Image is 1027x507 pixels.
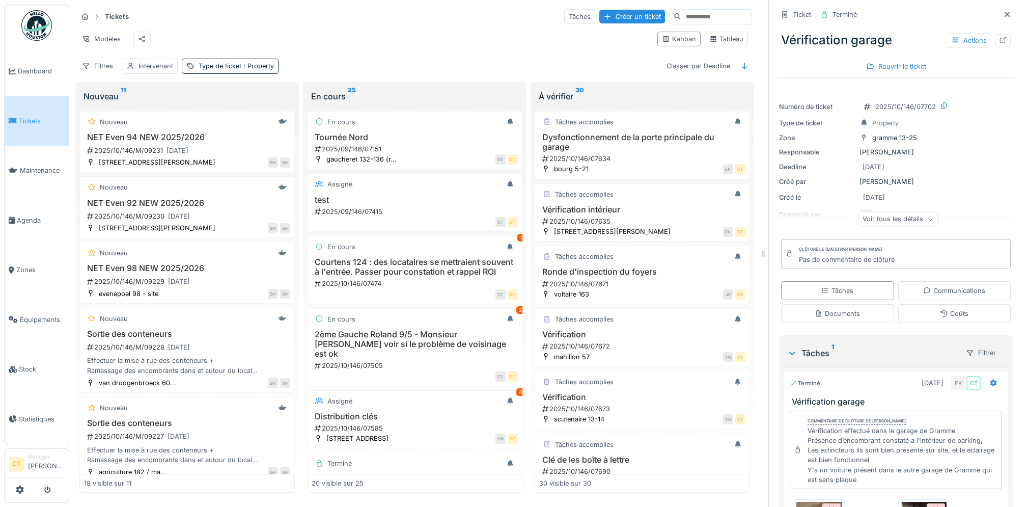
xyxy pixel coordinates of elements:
[516,388,524,396] div: 4
[735,289,745,300] div: CT
[312,132,518,142] h3: Tournée Nord
[541,154,745,164] div: 2025/10/146/07634
[779,162,855,172] div: Deadline
[541,467,745,476] div: 2025/10/146/07690
[554,414,604,424] div: scutenaire 13-14
[268,467,278,477] div: SH
[777,27,1015,54] div: Vérification garage
[100,403,128,413] div: Nouveau
[735,164,745,174] div: CT
[662,59,735,73] div: Classer par Deadline
[495,434,506,444] div: YN
[326,434,388,443] div: [STREET_ADDRESS]
[940,309,968,318] div: Coûts
[84,445,290,465] div: Effectuer la mise à rue des conteneurs + Ramassage des encombrants dans et autour du local conten...
[792,397,1004,407] h3: Vérification garage
[241,62,274,70] span: : Property
[166,146,188,155] div: [DATE]
[9,457,24,472] li: CT
[86,430,290,443] div: 2025/10/146/M/09227
[495,371,506,382] div: CT
[541,341,745,351] div: 2025/10/146/07672
[858,212,938,227] div: Voir tous les détails
[86,341,290,354] div: 2025/10/146/M/09228
[28,453,65,461] div: Manager
[312,478,364,488] div: 20 visible sur 25
[793,10,811,19] div: Ticket
[539,267,745,277] h3: Ronde d'inspection du foyers
[539,205,745,215] h3: Vérification intérieur
[821,286,853,296] div: Tâches
[872,118,899,128] div: Property
[84,418,290,428] h3: Sortie des conteneurs
[539,478,591,488] div: 30 visible sur 30
[20,166,65,175] span: Maintenance
[5,394,69,444] a: Statistiques
[77,59,118,73] div: Filtres
[168,211,190,221] div: [DATE]
[815,309,860,318] div: Documents
[872,133,917,143] div: gramme 13-25
[138,61,173,71] div: Intervenant
[84,90,291,102] div: Nouveau
[555,117,614,127] div: Tâches accomplies
[554,227,671,236] div: [STREET_ADDRESS][PERSON_NAME]
[555,377,614,387] div: Tâches accomplies
[327,396,352,406] div: Assigné
[84,478,131,488] div: 18 visible sur 11
[86,210,290,223] div: 2025/10/146/M/09230
[495,217,506,227] div: CT
[326,154,397,164] div: gaucheret 132-136 (r...
[922,378,943,388] div: [DATE]
[5,96,69,146] a: Tickets
[17,216,65,225] span: Agenda
[539,132,745,152] h3: Dysfonctionnement de la porte principale du garage
[327,314,355,324] div: En cours
[168,342,190,352] div: [DATE]
[268,223,278,233] div: SH
[555,314,614,324] div: Tâches accomplies
[508,154,518,165] div: CT
[555,190,614,199] div: Tâches accomplies
[99,378,176,388] div: van droogenbroeck 60...
[5,196,69,246] a: Agenda
[19,364,65,374] span: Stock
[554,352,590,362] div: mahillon 57
[84,329,290,339] h3: Sortie des conteneurs
[787,347,957,359] div: Tâches
[779,177,1013,186] div: [PERSON_NAME]
[348,90,356,102] sup: 25
[723,164,733,174] div: EK
[554,289,589,299] div: voltaire 163
[564,9,595,24] div: Tâches
[539,330,745,339] h3: Vérification
[947,33,991,48] div: Actions
[495,289,506,300] div: CT
[723,227,733,237] div: EK
[86,275,290,288] div: 2025/10/146/M/09229
[327,242,355,252] div: En cours
[327,117,355,127] div: En cours
[101,12,133,21] strong: Tickets
[495,154,506,165] div: EV
[508,434,518,444] div: CT
[16,265,65,275] span: Zones
[280,223,290,233] div: SH
[779,147,855,157] div: Responsable
[312,412,518,421] h3: Distribution clés
[966,376,981,390] div: CT
[327,179,352,189] div: Assigné
[723,352,733,362] div: YN
[541,279,745,289] div: 2025/10/146/07671
[808,418,906,425] div: Commentaire de clôture de [PERSON_NAME]
[555,252,614,261] div: Tâches accomplies
[99,223,215,233] div: [STREET_ADDRESS][PERSON_NAME]
[709,34,743,44] div: Tableau
[268,378,278,388] div: SH
[268,289,278,299] div: SH
[314,423,518,433] div: 2025/10/146/07585
[831,347,834,359] sup: 1
[961,345,1001,360] div: Filtrer
[314,144,518,154] div: 2025/09/146/07151
[314,279,518,288] div: 2025/10/146/07474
